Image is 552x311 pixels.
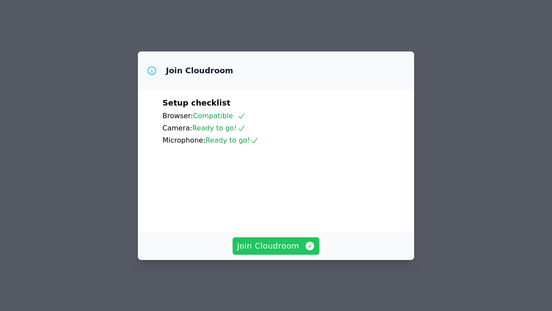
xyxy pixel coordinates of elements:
[162,112,193,120] span: Browser:
[193,112,246,120] span: Compatible
[162,124,192,132] span: Camera:
[233,237,319,255] button: Join Cloudroom
[162,98,230,107] span: Setup checklist
[192,124,245,132] span: Ready to go!
[162,136,206,144] span: Microphone:
[206,136,259,144] span: Ready to go!
[166,65,233,76] h3: Join Cloudroom
[237,240,315,252] span: Join Cloudroom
